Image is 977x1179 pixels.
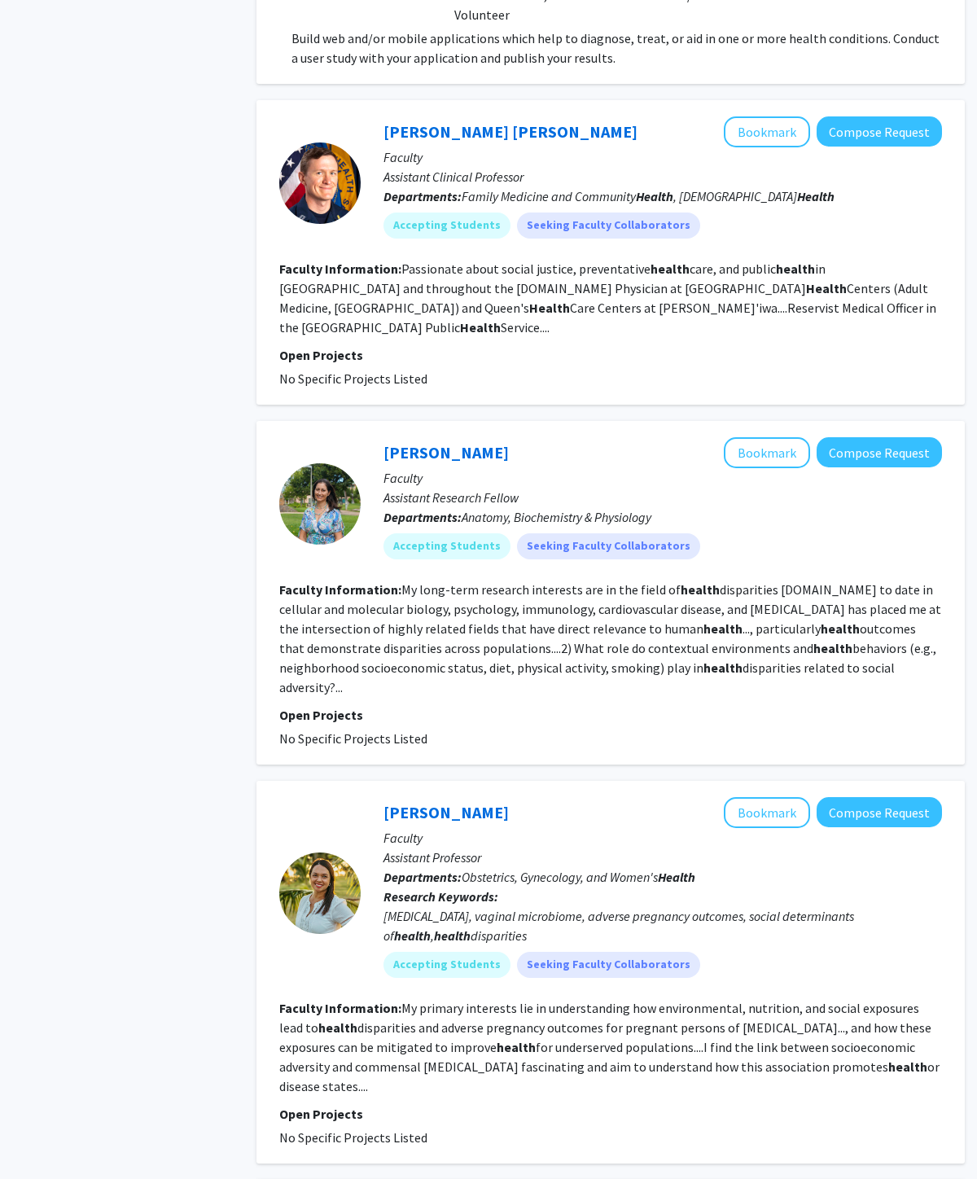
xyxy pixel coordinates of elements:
a: [PERSON_NAME] [383,442,509,462]
b: health [888,1058,927,1075]
p: Assistant Clinical Professor [383,167,942,186]
mat-chip: Seeking Faculty Collaborators [517,533,700,559]
p: Faculty [383,468,942,488]
button: Compose Request to Nash Witten [817,116,942,147]
b: Health [529,300,570,316]
b: Faculty Information: [279,261,401,277]
mat-chip: Seeking Faculty Collaborators [517,213,700,239]
p: Open Projects [279,705,942,725]
b: health [394,927,431,944]
button: Add Corrie Miller to Bookmarks [724,797,810,828]
button: Add Catherine Walsh to Bookmarks [724,437,810,468]
span: No Specific Projects Listed [279,1129,427,1146]
p: Faculty [383,147,942,167]
b: health [813,640,852,656]
b: health [497,1039,536,1055]
mat-chip: Seeking Faculty Collaborators [517,952,700,978]
mat-chip: Accepting Students [383,952,510,978]
p: Faculty [383,828,942,848]
span: Obstetrics, Gynecology, and Women's [462,869,695,885]
b: Faculty Information: [279,581,401,598]
a: [PERSON_NAME] [PERSON_NAME] [383,121,637,142]
b: Health [460,319,501,335]
p: Assistant Professor [383,848,942,867]
b: Research Keywords: [383,888,498,905]
fg-read-more: My long-term research interests are in the field of disparities [DOMAIN_NAME] to date in cellular... [279,581,941,695]
b: health [703,620,743,637]
iframe: Chat [12,1106,69,1167]
b: Faculty Information: [279,1000,401,1016]
b: health [681,581,720,598]
mat-chip: Accepting Students [383,533,510,559]
b: health [776,261,815,277]
button: Compose Request to Catherine Walsh [817,437,942,467]
b: Departments: [383,869,462,885]
span: Family Medicine and Community , [DEMOGRAPHIC_DATA] [462,188,835,204]
fg-read-more: My primary interests lie in understanding how environmental, nutrition, and social exposures lead... [279,1000,940,1094]
span: No Specific Projects Listed [279,370,427,387]
span: Anatomy, Biochemistry & Physiology [462,509,651,525]
b: Health [797,188,835,204]
button: Add Nash Witten to Bookmarks [724,116,810,147]
b: health [821,620,860,637]
b: Departments: [383,188,462,204]
fg-read-more: Passionate about social justice, preventative care, and public in [GEOGRAPHIC_DATA] and throughou... [279,261,936,335]
span: No Specific Projects Listed [279,730,427,747]
button: Compose Request to Corrie Miller [817,797,942,827]
p: Assistant Research Fellow [383,488,942,507]
b: Departments: [383,509,462,525]
b: Health [806,280,847,296]
b: health [651,261,690,277]
p: Open Projects [279,1104,942,1124]
b: health [703,660,743,676]
b: health [434,927,471,944]
a: [PERSON_NAME] [383,802,509,822]
b: health [318,1019,357,1036]
p: Build web and/or mobile applications which help to diagnose, treat, or aid in one or more health ... [291,28,942,68]
mat-chip: Accepting Students [383,213,510,239]
div: [MEDICAL_DATA], vaginal microbiome, adverse pregnancy outcomes, social determinants of , disparities [383,906,942,945]
b: Health [636,188,673,204]
p: Open Projects [279,345,942,365]
b: Health [658,869,695,885]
